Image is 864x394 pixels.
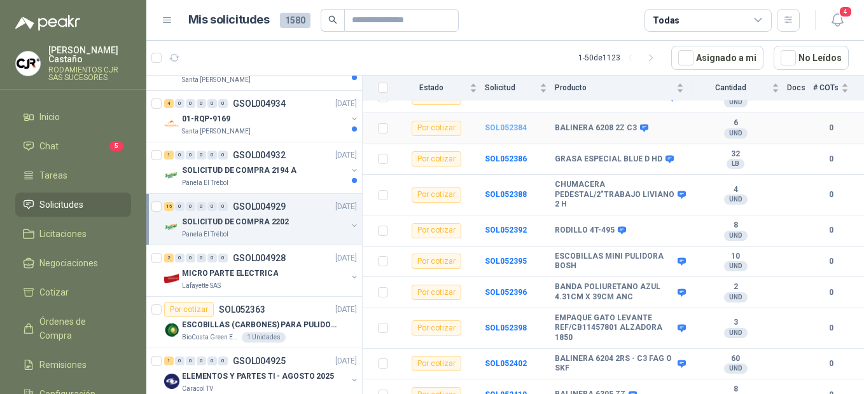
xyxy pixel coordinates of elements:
[182,165,296,177] p: SOLICITUD DE COMPRA 2194 A
[813,287,849,299] b: 0
[485,288,527,297] b: SOL052396
[813,76,864,100] th: # COTs
[182,281,221,291] p: Lafayette SAS
[197,99,206,108] div: 0
[182,75,251,85] p: Santa [PERSON_NAME]
[485,76,555,100] th: Solicitud
[724,97,748,107] div: UND
[39,256,98,270] span: Negociaciones
[39,227,87,241] span: Licitaciones
[727,159,744,169] div: LB
[164,254,174,262] div: 2
[164,219,179,234] img: Company Logo
[412,320,461,336] div: Por cotizar
[555,180,674,210] b: CHUMACERA PEDESTAL/2"TRABAJO LIVIANO 2 H
[335,201,357,213] p: [DATE]
[207,151,217,160] div: 0
[186,254,195,262] div: 0
[197,202,206,211] div: 0
[164,199,359,240] a: 15 0 0 0 0 0 GSOL004929[DATE] Company LogoSOLICITUD DE COMPRA 2202Panela El Trébol
[774,46,849,70] button: No Leídos
[197,151,206,160] div: 0
[826,9,849,32] button: 4
[813,189,849,201] b: 0
[813,358,849,370] b: 0
[175,202,185,211] div: 0
[186,357,195,365] div: 0
[15,15,80,31] img: Logo peakr
[724,231,748,241] div: UND
[485,257,527,266] b: SOL052395
[813,322,849,334] b: 0
[39,168,67,182] span: Tareas
[692,318,779,328] b: 3
[555,252,674,271] b: ESCOBILLAS MINI PULIDORA BOSH
[164,116,179,132] img: Company Logo
[16,51,40,76] img: Company Logo
[164,168,179,183] img: Company Logo
[218,202,228,211] div: 0
[555,76,692,100] th: Producto
[207,254,217,262] div: 0
[692,252,779,262] b: 10
[412,254,461,269] div: Por cotizar
[182,370,334,383] p: ELEMENTOS Y PARTES TI - AGOSTO 2025
[164,357,174,365] div: 1
[15,222,131,246] a: Licitaciones
[692,354,779,364] b: 60
[182,216,289,228] p: SOLICITUD DE COMPRA 2202
[164,302,214,317] div: Por cotizar
[182,126,251,137] p: Santa [PERSON_NAME]
[146,297,362,348] a: Por cotizarSOL052363[DATE] Company LogoESCOBILLAS (CARBONES) PARA PULIDORA DEWALTBioCosta Green E...
[164,353,359,394] a: 1 0 0 0 0 0 GSOL004925[DATE] Company LogoELEMENTOS Y PARTES TI - AGOSTO 2025Caracol TV
[335,98,357,110] p: [DATE]
[692,221,779,231] b: 8
[39,198,83,212] span: Solicitudes
[15,309,131,348] a: Órdenes de Compra
[175,151,185,160] div: 0
[813,224,849,236] b: 0
[335,149,357,161] p: [DATE]
[485,359,527,368] a: SOL052402
[485,323,527,332] a: SOL052398
[164,202,174,211] div: 15
[412,121,461,136] div: Por cotizar
[182,229,228,240] p: Panela El Trébol
[412,285,461,300] div: Por cotizar
[412,187,461,203] div: Por cotizar
[175,254,185,262] div: 0
[555,83,674,92] span: Producto
[109,141,123,151] span: 5
[39,315,119,343] span: Órdenes de Compra
[692,282,779,292] b: 2
[175,99,185,108] div: 0
[578,48,661,68] div: 1 - 50 de 1123
[233,357,286,365] p: GSOL004925
[724,363,748,374] div: UND
[39,358,87,372] span: Remisiones
[186,99,195,108] div: 0
[15,251,131,275] a: Negociaciones
[485,226,527,234] b: SOL052392
[485,123,527,132] a: SOL052384
[692,185,779,195] b: 4
[207,202,217,211] div: 0
[164,151,174,160] div: 1
[15,134,131,158] a: Chat5
[197,254,206,262] div: 0
[175,357,185,365] div: 0
[182,178,228,188] p: Panela El Trébol
[335,355,357,367] p: [DATE]
[724,261,748,271] div: UND
[164,271,179,286] img: Company Logo
[182,319,340,331] p: ESCOBILLAS (CARBONES) PARA PULIDORA DEWALT
[555,354,674,374] b: BALINERA 6204 2RS - C3 FAG O SKF
[164,147,359,188] a: 1 0 0 0 0 0 GSOL004932[DATE] Company LogoSOLICITUD DE COMPRA 2194 APanela El Trébol
[692,118,779,128] b: 6
[233,99,286,108] p: GSOL004934
[48,66,131,81] p: RODAMIENTOS CJR SAS SUCESORES
[15,353,131,377] a: Remisiones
